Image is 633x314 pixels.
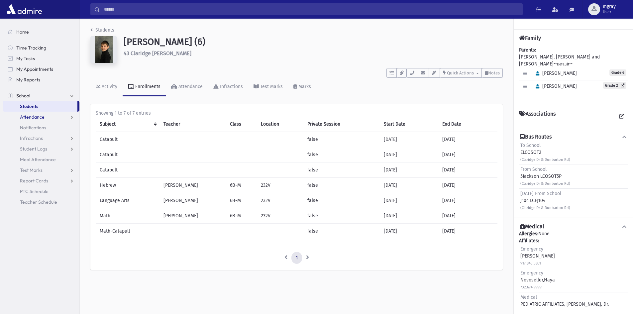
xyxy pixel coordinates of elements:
[438,224,497,239] td: [DATE]
[291,252,302,264] a: 1
[520,246,555,266] div: [PERSON_NAME]
[438,193,497,208] td: [DATE]
[100,3,522,15] input: Search
[20,146,47,152] span: Student Logs
[380,132,439,147] td: [DATE]
[440,68,482,78] button: Quick Actions
[3,122,79,133] a: Notifications
[3,101,77,112] a: Students
[3,27,79,37] a: Home
[90,27,114,33] a: Students
[124,50,503,56] h6: 43 Claridge [PERSON_NAME]
[519,238,539,244] b: Affiliates:
[438,117,497,132] th: End Date
[3,90,79,101] a: School
[297,84,311,89] div: Marks
[488,70,500,75] span: Notes
[438,208,497,224] td: [DATE]
[609,69,626,76] span: Grade 6
[96,132,159,147] td: Catapult
[20,188,49,194] span: PTC Schedule
[519,223,628,230] button: Medical
[90,78,123,96] a: Activity
[303,193,380,208] td: false
[520,191,561,196] span: [DATE] From School
[520,157,570,162] small: (Claridge Dr & Dunbarton Rd)
[257,193,303,208] td: 232V
[16,29,29,35] span: Home
[303,117,380,132] th: Private Session
[3,144,79,154] a: Student Logs
[20,103,38,109] span: Students
[519,35,541,41] h4: Family
[520,269,555,290] div: Novoseller,Haya
[380,224,439,239] td: [DATE]
[226,208,257,224] td: 6B-M
[303,162,380,178] td: false
[159,208,226,224] td: [PERSON_NAME]
[16,45,46,51] span: Time Tracking
[20,178,48,184] span: Report Cards
[603,82,626,89] a: Grade 2
[159,178,226,193] td: [PERSON_NAME]
[519,47,628,100] div: [PERSON_NAME], [PERSON_NAME] and [PERSON_NAME]
[519,230,628,309] div: None
[3,53,79,64] a: My Tasks
[257,208,303,224] td: 232V
[519,111,556,123] h4: Associations
[16,55,35,61] span: My Tasks
[380,193,439,208] td: [DATE]
[303,147,380,162] td: false
[20,114,45,120] span: Attendance
[3,197,79,207] a: Teacher Schedule
[288,78,316,96] a: Marks
[5,3,44,16] img: AdmirePro
[96,224,159,239] td: Math-Catapult
[380,117,439,132] th: Start Date
[519,134,628,141] button: Bus Routes
[3,175,79,186] a: Report Cards
[303,178,380,193] td: false
[3,165,79,175] a: Test Marks
[96,147,159,162] td: Catapult
[520,223,544,230] h4: Medical
[177,84,203,89] div: Attendance
[96,208,159,224] td: Math
[533,70,577,76] span: [PERSON_NAME]
[96,117,159,132] th: Subject
[520,294,609,308] div: PEDIATRIC AFFILIATES, [PERSON_NAME], Dr.
[303,132,380,147] td: false
[3,154,79,165] a: Meal Attendance
[520,190,570,211] div: J104 LCFJ104
[159,117,226,132] th: Teacher
[520,294,537,300] span: Medical
[226,178,257,193] td: 6B-M
[16,77,40,83] span: My Reports
[20,125,46,131] span: Notifications
[257,117,303,132] th: Location
[20,135,43,141] span: Infractions
[123,78,166,96] a: Enrollments
[259,84,283,89] div: Test Marks
[603,4,616,9] span: mgray
[226,117,257,132] th: Class
[438,147,497,162] td: [DATE]
[520,181,570,186] small: (Claridge Dr & Dunbarton Rd)
[3,64,79,74] a: My Appointments
[303,208,380,224] td: false
[90,27,114,36] nav: breadcrumb
[134,84,160,89] div: Enrollments
[520,285,542,289] small: 732.674.9999
[96,193,159,208] td: Language Arts
[520,142,570,163] div: ELCOSOT2
[96,162,159,178] td: Catapult
[3,186,79,197] a: PTC Schedule
[520,261,541,265] small: 917.843.5851
[380,147,439,162] td: [DATE]
[16,93,30,99] span: School
[159,193,226,208] td: [PERSON_NAME]
[20,167,43,173] span: Test Marks
[520,206,570,210] small: (Claridge Dr & Dunbarton Rd)
[3,43,79,53] a: Time Tracking
[380,208,439,224] td: [DATE]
